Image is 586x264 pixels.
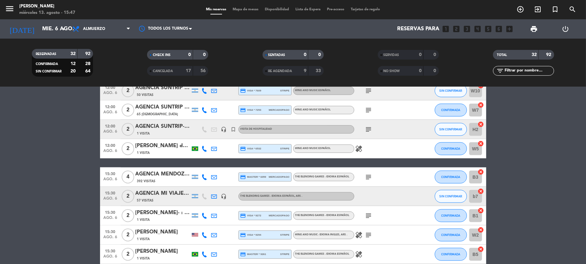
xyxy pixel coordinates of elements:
[135,142,190,150] div: [PERSON_NAME] dos [PERSON_NAME]
[384,70,400,73] span: NO SHOW
[137,131,150,136] span: 1 Visita
[441,108,460,112] span: CONFIRMADA
[435,123,467,136] button: SIN CONFIRMAR
[83,27,105,31] span: Almuerzo
[135,103,190,111] div: AGENCIA SUNTRIP - [PERSON_NAME] de Melo x 2
[419,52,422,57] strong: 0
[102,149,118,156] span: ago. 6
[240,251,246,257] i: credit_card
[441,175,460,179] span: CONFIRMADA
[495,25,503,33] i: looks_6
[60,25,68,33] i: arrow_drop_down
[102,83,118,91] span: 12:00
[137,150,150,156] span: 1 Visita
[365,106,373,114] i: subject
[122,104,134,117] span: 2
[435,229,467,241] button: CONFIRMADA
[240,174,266,180] span: master * 6059
[478,102,484,108] i: cancel
[102,170,118,177] span: 15:30
[505,25,514,33] i: add_box
[262,8,292,11] span: Disponibilidad
[439,127,462,131] span: SIN CONFIRMAR
[122,84,134,97] span: 2
[268,53,285,57] span: SENTADAS
[280,233,290,237] span: stripe
[295,233,348,236] span: Wine and Music - Idioma Ingles
[85,61,92,66] strong: 28
[435,142,467,155] button: CONFIRMADA
[441,233,460,237] span: CONFIRMADA
[497,53,507,57] span: TOTAL
[551,5,559,13] i: turned_in_not
[478,169,484,175] i: cancel
[340,233,348,236] span: , ARS .
[318,52,322,57] strong: 0
[70,52,76,56] strong: 32
[269,108,289,112] span: mercadopago
[240,195,302,197] span: The Blending Games - Idioma Español
[36,62,58,66] span: CONFIRMADA
[269,213,289,218] span: mercadopago
[269,175,289,179] span: mercadopago
[135,209,190,217] div: [PERSON_NAME]- : [PERSON_NAME]
[240,213,246,219] i: credit_card
[135,228,190,236] div: [PERSON_NAME]
[295,253,349,255] span: The Blending Games - Idioma Español
[85,52,92,56] strong: 92
[240,128,272,130] span: Visita de Hospitalidad
[268,70,292,73] span: RE AGENDADA
[365,212,373,220] i: subject
[295,108,331,111] span: Wine and Music Español
[295,147,331,150] span: Wine and Music Español
[316,69,322,73] strong: 33
[102,196,118,204] span: ago. 6
[36,52,56,56] span: RESERVADAS
[478,207,484,214] i: cancel
[295,195,302,197] span: , ARS .
[122,248,134,261] span: 2
[496,67,504,75] i: filter_list
[435,171,467,184] button: CONFIRMADA
[137,217,150,222] span: 1 Visita
[122,190,134,203] span: 2
[534,5,542,13] i: exit_to_app
[478,121,484,127] i: cancel
[153,70,173,73] span: CANCELADA
[231,127,237,132] i: turned_in_not
[435,248,467,261] button: CONFIRMADA
[85,69,92,73] strong: 64
[122,229,134,241] span: 2
[122,142,134,155] span: 2
[102,247,118,254] span: 15:30
[397,26,439,32] span: Reservas para
[365,126,373,133] i: subject
[478,188,484,194] i: cancel
[137,92,154,98] span: 50 Visitas
[441,147,460,150] span: CONFIRMADA
[292,8,324,11] span: Lista de Espera
[5,22,39,36] i: [DATE]
[478,140,484,147] i: cancel
[240,232,261,238] span: visa * 9294
[569,5,576,13] i: search
[280,89,290,93] span: stripe
[135,189,190,198] div: AGENCIA MI VIAJE A MZA - [PERSON_NAME]
[102,103,118,110] span: 12:00
[435,84,467,97] button: SIN CONFIRMAR
[102,235,118,242] span: ago. 6
[240,107,246,113] i: credit_card
[240,251,266,257] span: master * 9261
[186,69,191,73] strong: 17
[435,209,467,222] button: CONFIRMADA
[153,53,171,57] span: CHECK INS
[240,107,261,113] span: visa * 7253
[70,61,76,66] strong: 12
[355,145,363,153] i: healing
[102,129,118,137] span: ago. 6
[102,189,118,196] span: 15:30
[280,252,290,256] span: stripe
[478,246,484,252] i: cancel
[122,209,134,222] span: 2
[221,127,227,132] i: headset_mic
